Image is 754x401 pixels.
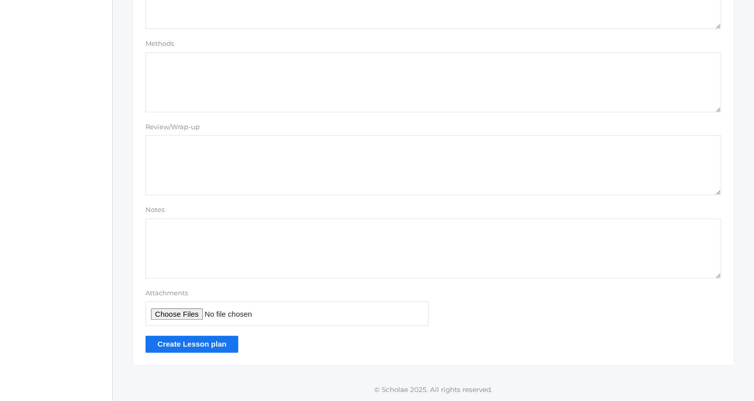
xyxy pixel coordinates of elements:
input: Create Lesson plan [146,336,238,352]
p: © Scholae 2025. All rights reserved. [113,385,754,395]
label: Notes [146,205,164,215]
label: Attachments [146,288,429,298]
label: Review/Wrap-up [146,122,200,132]
label: Methods [146,39,174,49]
